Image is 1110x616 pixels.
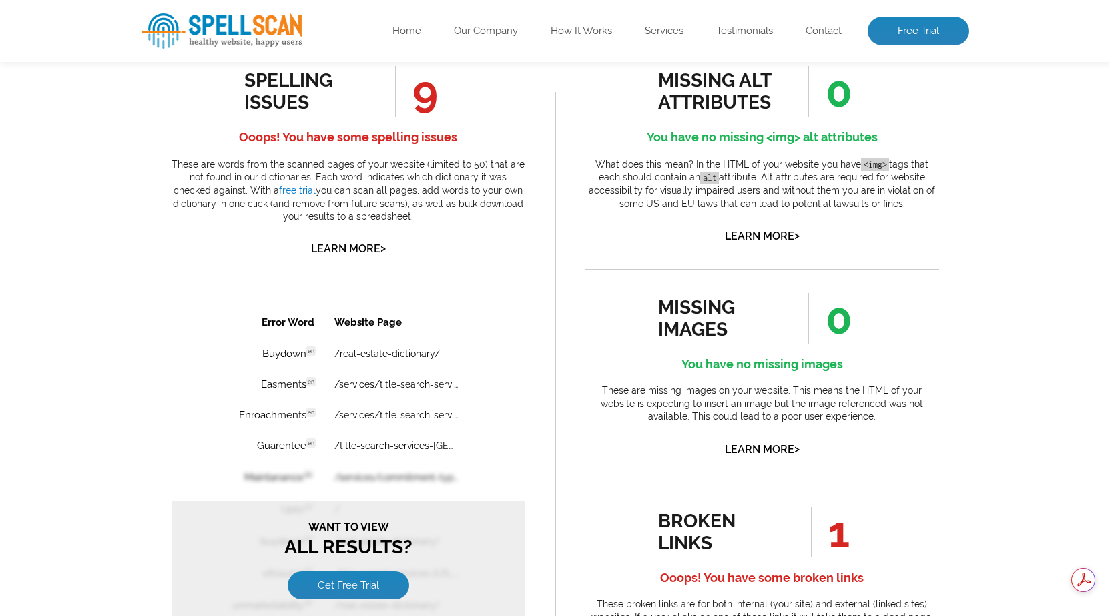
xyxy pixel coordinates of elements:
a: Testimonials [716,25,773,38]
h3: All Results? [7,215,347,252]
a: How It Works [551,25,612,38]
img: spellScan [142,13,302,49]
th: Error Word [35,1,152,32]
td: Enroachments [35,95,152,124]
span: Want to view [7,215,347,228]
h4: You have no missing images [585,354,939,375]
th: Website Page [154,1,319,32]
td: Easments [35,64,152,93]
div: missing alt attributes [658,69,779,113]
a: Contact [806,25,842,38]
td: Buydown [35,33,152,63]
a: Learn More> [725,230,800,242]
span: 1 [811,507,850,557]
a: Home [392,25,421,38]
a: /title-search-services-[GEOGRAPHIC_DATA]/ [163,135,286,145]
a: Learn More> [311,242,386,255]
div: spelling issues [244,69,365,113]
p: What does this mean? In the HTML of your website you have tags that each should contain an attrib... [585,158,939,210]
a: free trial [279,185,316,196]
a: 1 [170,380,182,394]
code: alt [700,172,719,184]
a: Learn More> [725,443,800,456]
h4: Ooops! You have some broken links [585,567,939,589]
div: broken links [658,510,779,554]
p: These are words from the scanned pages of your website (limited to 50) that are not found in our ... [172,158,525,224]
td: Guarentee [35,125,152,155]
a: Services [645,25,683,38]
a: /services/title-search-services/ [163,104,286,115]
a: Free Trial [868,17,969,46]
span: 0 [808,293,852,344]
a: /services/title-search-services/ [163,73,286,84]
span: en [135,41,144,50]
span: > [794,440,800,458]
span: > [380,239,386,258]
code: <img> [861,158,889,171]
span: 0 [808,66,852,117]
span: 9 [395,66,438,117]
span: > [794,226,800,245]
div: missing images [658,296,779,340]
a: Get Free Trial [116,266,238,294]
h4: You have no missing <img> alt attributes [585,127,939,148]
a: Our Company [454,25,518,38]
span: en [135,71,144,81]
h4: Ooops! You have some spelling issues [172,127,525,148]
p: These are missing images on your website. This means the HTML of your website is expecting to ins... [585,384,939,424]
a: /real-estate-dictionary/ [163,43,268,53]
span: en [135,133,144,142]
span: en [135,102,144,111]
